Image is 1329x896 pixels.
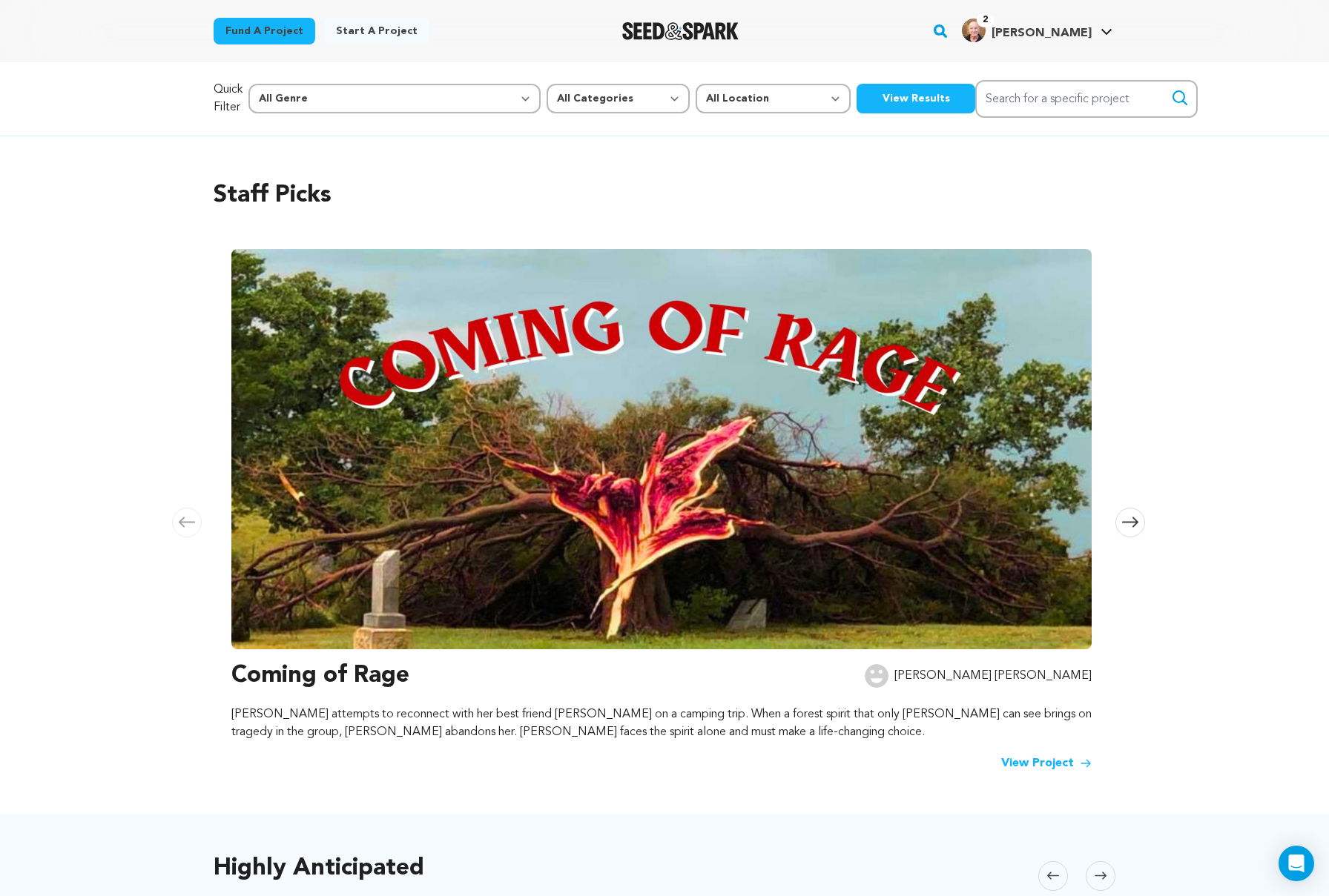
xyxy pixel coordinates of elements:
[214,178,1115,213] h2: Staff Picks
[894,667,1092,685] p: [PERSON_NAME] [PERSON_NAME]
[977,13,994,27] span: 2
[622,22,739,40] img: Seed&Spark Logo Dark Mode
[962,19,1092,42] div: Robert P.'s Profile
[214,18,315,44] a: Fund a project
[1001,754,1092,772] a: View Project
[231,249,1092,649] img: Coming of Rage image
[1279,846,1314,881] div: Open Intercom Messenger
[857,84,975,113] button: View Results
[214,81,243,116] p: Quick Filter
[962,19,986,42] img: Philipson%20headshot%201.jpg
[622,22,739,40] a: Seed&Spark Homepage
[231,658,409,694] h3: Coming of Rage
[959,16,1115,47] span: Robert P.'s Profile
[975,80,1198,118] input: Search for a specific project
[959,16,1115,42] a: Robert P.'s Profile
[324,18,429,44] a: Start a project
[231,706,1092,741] p: [PERSON_NAME] attempts to reconnect with her best friend [PERSON_NAME] on a camping trip. When a ...
[992,27,1092,39] span: [PERSON_NAME]
[214,858,424,879] h2: Highly Anticipated
[865,664,888,688] img: user.png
